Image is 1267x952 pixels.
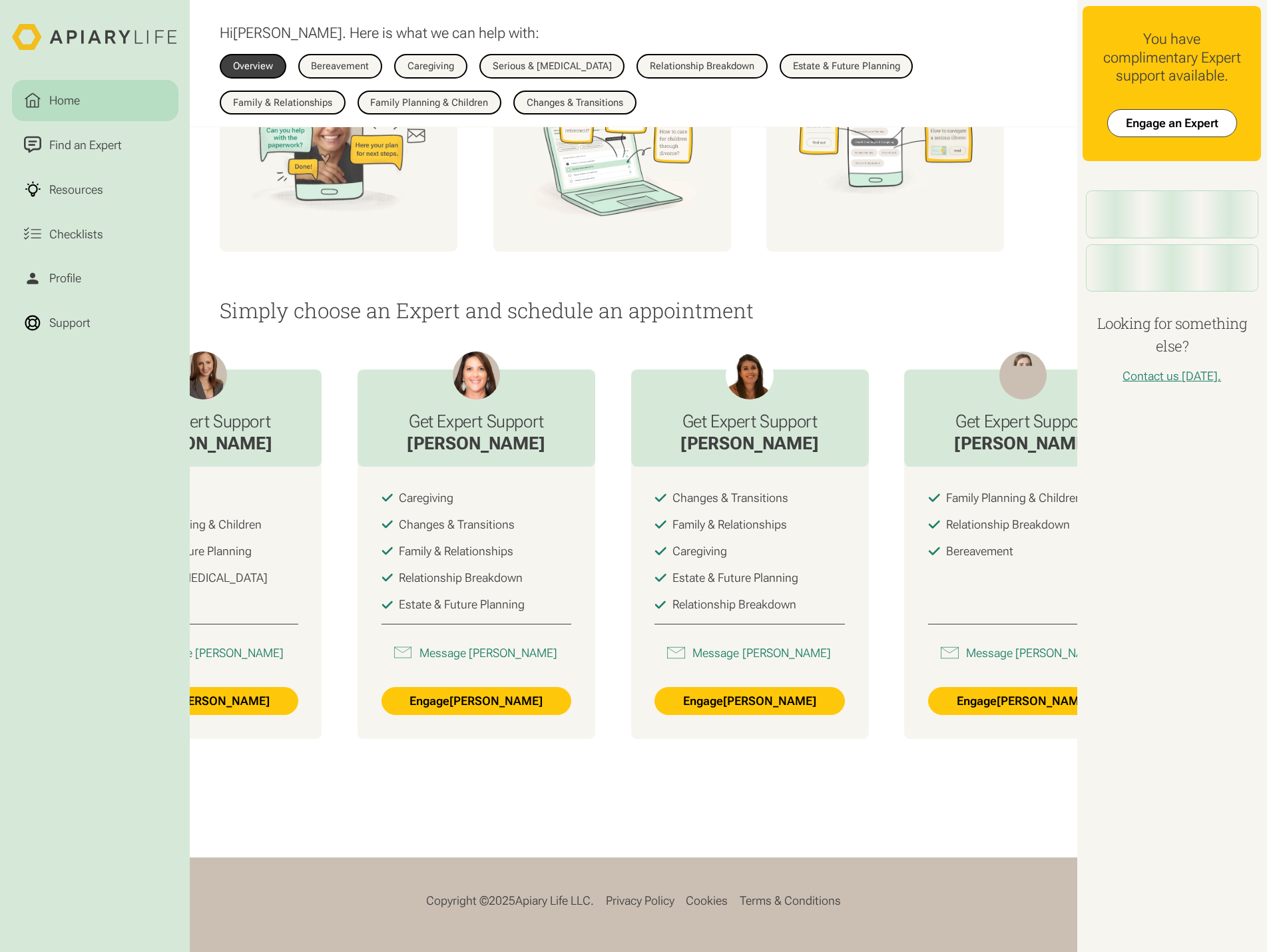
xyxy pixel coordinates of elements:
div: Family Planning & Children [946,491,1082,505]
h4: Looking for something else? [1083,312,1261,357]
p: Simply choose an Expert and schedule an appointment [220,299,1047,322]
div: Estate & Future Planning [793,61,900,71]
div: Relationship Breakdown [672,597,796,612]
a: Terms & Conditions [740,893,841,908]
div: Estate & Future Planning [399,597,525,612]
div: Bereavement [946,544,1013,559]
h3: Get Expert Support [407,411,545,432]
div: Family Planning & Children [126,517,262,532]
a: Privacy Policy [606,893,674,908]
a: Bereavement [298,54,383,79]
a: Message[PERSON_NAME] [654,642,845,663]
div: Serious & [MEDICAL_DATA] [126,571,268,585]
span: [PERSON_NAME] [233,24,342,41]
div: Copyright © Apiary Life LLC. [426,893,594,908]
div: Support [46,314,93,332]
a: Family Planning & Children [358,91,502,115]
a: Caregiving [394,54,467,79]
div: Message [419,646,466,660]
a: Home [12,80,178,121]
a: Message[PERSON_NAME] [108,642,298,663]
div: Changes & Transitions [399,517,515,532]
div: You have complimentary Expert support available. [1095,30,1249,86]
div: Checklists [46,225,106,243]
div: Profile [46,270,84,288]
div: Caregiving [407,61,454,71]
div: Find an Expert [46,136,125,154]
div: Bereavement [311,61,369,71]
div: [PERSON_NAME] [1015,646,1104,660]
div: [PERSON_NAME] [195,646,284,660]
a: Family & Relationships [220,91,346,115]
a: Profile [12,258,178,299]
div: Serious & [MEDICAL_DATA] [493,61,612,71]
div: Home [46,92,83,110]
div: Caregiving [399,491,453,505]
a: Message[PERSON_NAME] [928,642,1119,663]
a: Support [12,302,178,344]
div: Resources [46,180,106,198]
div: Estate & Future Planning [672,571,798,585]
a: Engage[PERSON_NAME] [928,687,1119,715]
a: Engage[PERSON_NAME] [108,687,298,715]
div: [PERSON_NAME] [134,433,272,455]
div: Family & Relationships [399,544,513,559]
div: [PERSON_NAME] [407,433,545,455]
a: Engage an Expert [1107,109,1237,137]
h3: Get Expert Support [680,411,819,432]
div: [PERSON_NAME] [680,433,819,455]
div: Relationship Breakdown [399,571,523,585]
a: Cookies [686,893,728,908]
a: Overview [220,54,286,79]
a: Contact us [DATE]. [1123,369,1221,383]
div: Changes & Transitions [672,491,788,505]
a: Estate & Future Planning [780,54,913,79]
div: [PERSON_NAME] [469,646,557,660]
div: Caregiving [672,544,727,559]
a: Relationship Breakdown [636,54,768,79]
a: Find an Expert [12,124,178,166]
a: Changes & Transitions [513,91,636,115]
div: Family Planning & Children [370,98,488,108]
a: Message[PERSON_NAME] [381,642,572,663]
a: Resources [12,169,178,210]
h3: Get Expert Support [954,411,1093,432]
div: Relationship Breakdown [946,517,1070,532]
a: Checklists [12,213,178,254]
a: Engage[PERSON_NAME] [654,687,845,715]
span: 2025 [489,893,515,907]
div: [PERSON_NAME] [742,646,831,660]
div: Changes & Transitions [527,98,623,108]
h3: Get Expert Support [134,411,272,432]
div: Family & Relationships [233,98,332,108]
p: Hi . Here is what we can help with: [220,24,539,43]
div: Family & Relationships [672,517,787,532]
a: Engage[PERSON_NAME] [381,687,572,715]
div: [PERSON_NAME] [954,433,1093,455]
div: Message [966,646,1013,660]
div: Relationship Breakdown [650,61,754,71]
a: Serious & [MEDICAL_DATA] [479,54,625,79]
div: Message [692,646,739,660]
